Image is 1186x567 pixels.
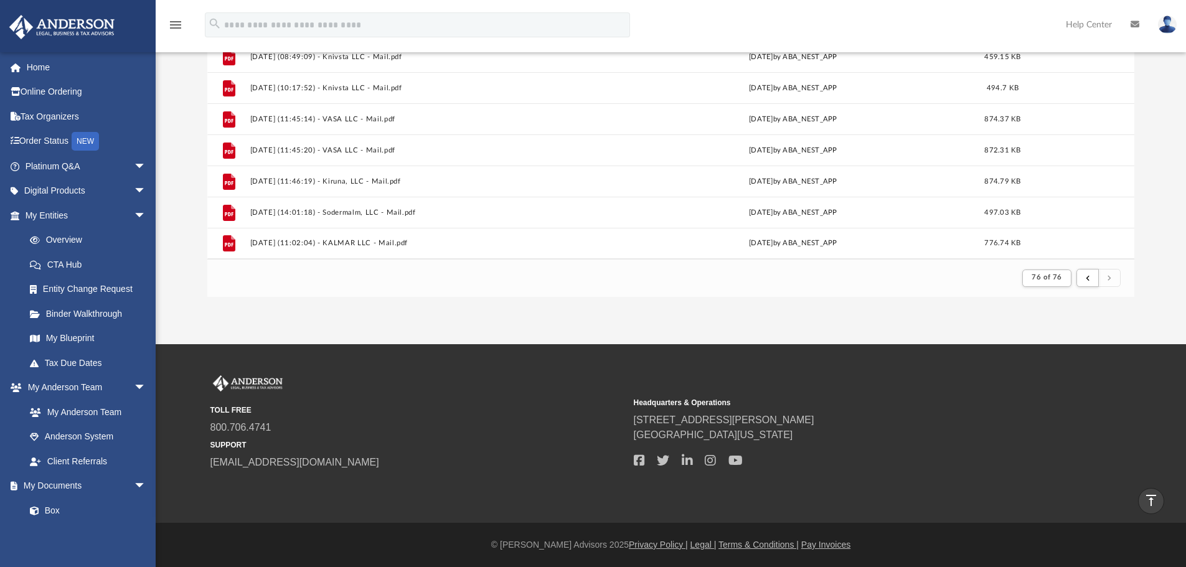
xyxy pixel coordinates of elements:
button: [DATE] (08:49:09) - Knivsta LLC - Mail.pdf [250,53,608,61]
span: arrow_drop_down [134,474,159,499]
a: Tax Due Dates [17,350,165,375]
button: [DATE] (11:46:19) - Kiruna, LLC - Mail.pdf [250,177,608,185]
a: Meeting Minutes [17,523,159,548]
div: [DATE] by ABA_NEST_APP [614,207,972,218]
span: 76 of 76 [1032,274,1061,281]
button: 76 of 76 [1022,269,1071,287]
i: vertical_align_top [1144,493,1159,508]
span: 874.79 KB [984,177,1020,184]
a: Terms & Conditions | [718,540,799,550]
span: 497.03 KB [984,209,1020,215]
a: My Documentsarrow_drop_down [9,474,159,499]
img: Anderson Advisors Platinum Portal [6,15,118,39]
small: TOLL FREE [210,405,625,416]
i: menu [168,17,183,32]
button: [DATE] (11:45:14) - VASA LLC - Mail.pdf [250,115,608,123]
a: [STREET_ADDRESS][PERSON_NAME] [634,415,814,425]
div: [DATE] by ABA_NEST_APP [614,176,972,187]
a: Anderson System [17,424,159,449]
img: User Pic [1158,16,1177,34]
span: arrow_drop_down [134,179,159,204]
a: My Anderson Team [17,400,153,424]
a: Tax Organizers [9,104,165,129]
a: menu [168,24,183,32]
i: search [208,17,222,30]
span: arrow_drop_down [134,203,159,228]
a: Binder Walkthrough [17,301,165,326]
span: arrow_drop_down [134,154,159,179]
a: Digital Productsarrow_drop_down [9,179,165,204]
span: arrow_drop_down [134,375,159,401]
a: Overview [17,228,165,253]
div: NEW [72,132,99,151]
a: vertical_align_top [1138,488,1164,514]
button: [DATE] (10:17:52) - Knivsta LLC - Mail.pdf [250,84,608,92]
button: [DATE] (11:02:04) - KALMAR LLC - Mail.pdf [250,239,608,247]
span: 494.7 KB [987,84,1019,91]
a: Order StatusNEW [9,129,165,154]
button: [DATE] (14:01:18) - Sodermalm, LLC - Mail.pdf [250,209,608,217]
span: 872.31 KB [984,146,1020,153]
span: 776.74 KB [984,240,1020,246]
div: grid [207,39,1135,259]
span: 874.37 KB [984,115,1020,122]
a: My Anderson Teamarrow_drop_down [9,375,159,400]
a: Home [9,55,165,80]
div: [DATE] by ABA_NEST_APP [614,82,972,93]
a: Pay Invoices [801,540,850,550]
div: [DATE] by ABA_NEST_APP [614,144,972,156]
a: Entity Change Request [17,277,165,302]
div: [DATE] by ABA_NEST_APP [614,238,972,249]
a: Privacy Policy | [629,540,688,550]
a: My Entitiesarrow_drop_down [9,203,165,228]
a: Platinum Q&Aarrow_drop_down [9,154,165,179]
a: My Blueprint [17,326,159,351]
a: Client Referrals [17,449,159,474]
a: Online Ordering [9,80,165,105]
small: Headquarters & Operations [634,397,1048,408]
a: Box [17,498,153,523]
div: [DATE] by ABA_NEST_APP [614,51,972,62]
a: Legal | [690,540,717,550]
div: [DATE] by ABA_NEST_APP [614,113,972,124]
a: CTA Hub [17,252,165,277]
a: 800.706.4741 [210,422,271,433]
span: 459.15 KB [984,53,1020,60]
img: Anderson Advisors Platinum Portal [210,375,285,391]
small: SUPPORT [210,439,625,451]
a: [EMAIL_ADDRESS][DOMAIN_NAME] [210,457,379,467]
a: [GEOGRAPHIC_DATA][US_STATE] [634,429,793,440]
div: © [PERSON_NAME] Advisors 2025 [156,538,1186,551]
button: [DATE] (11:45:20) - VASA LLC - Mail.pdf [250,146,608,154]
